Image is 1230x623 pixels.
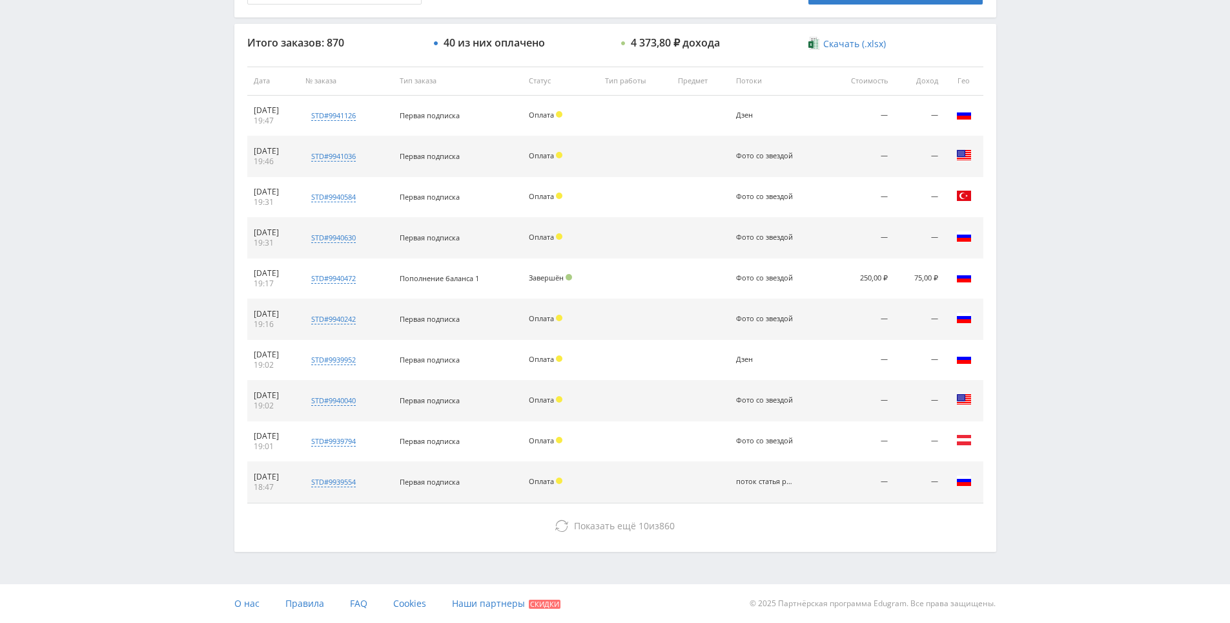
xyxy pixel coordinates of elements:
th: Предмет [671,67,730,96]
div: 19:31 [254,197,292,207]
span: Холд [556,437,562,443]
span: Пополнение баланса 1 [400,273,479,283]
span: Завершён [529,273,564,282]
div: std#9940040 [311,396,356,406]
div: 19:01 [254,441,292,452]
span: Холд [556,396,562,403]
a: О нас [234,584,260,623]
img: rus.png [956,310,972,326]
td: — [894,462,945,503]
span: Оплата [529,191,554,201]
span: Первая подписка [400,192,460,202]
td: — [826,421,894,462]
span: Холд [556,355,562,362]
div: Фото со звездой [736,274,794,282]
div: [DATE] [254,431,292,441]
div: [DATE] [254,227,292,238]
td: — [826,96,894,136]
div: std#9940472 [311,273,356,284]
div: Фото со звездой [736,233,794,242]
th: Доход [894,67,945,96]
img: rus.png [956,269,972,285]
th: Тип заказа [393,67,522,96]
img: rus.png [956,229,972,244]
span: 10 [639,520,649,532]
span: Первая подписка [400,477,460,487]
span: О нас [234,597,260,609]
div: [DATE] [254,105,292,116]
span: Наши партнеры [452,597,525,609]
span: Оплата [529,354,554,364]
span: Оплата [529,436,554,445]
td: — [894,218,945,259]
a: Правила [285,584,324,623]
div: 19:17 [254,279,292,289]
img: rus.png [956,351,972,366]
td: — [826,381,894,421]
img: usa.png [956,392,972,407]
div: [DATE] [254,390,292,401]
div: [DATE] [254,187,292,197]
span: из [574,520,675,532]
div: Фото со звездой [736,396,794,405]
span: Холд [556,193,562,199]
div: Дзен [736,111,794,120]
td: — [826,218,894,259]
span: Оплата [529,313,554,323]
th: Тип работы [599,67,671,96]
td: — [826,340,894,381]
span: Первая подписка [400,111,460,120]
th: Потоки [730,67,826,96]
div: © 2025 Партнёрская программа Edugram. Все права защищены. [621,584,996,623]
td: 250,00 ₽ [826,259,894,299]
td: — [894,136,945,177]
div: std#9939554 [311,477,356,487]
span: Первая подписка [400,314,460,324]
span: Оплата [529,395,554,405]
span: 860 [659,520,675,532]
th: Дата [247,67,299,96]
a: Наши партнеры Скидки [452,584,560,623]
div: 19:16 [254,319,292,330]
div: [DATE] [254,472,292,482]
div: 19:02 [254,360,292,370]
div: 4 373,80 ₽ дохода [631,37,720,48]
td: — [894,299,945,340]
span: Оплата [529,476,554,486]
th: Гео [945,67,983,96]
span: Показать ещё [574,520,636,532]
div: std#9940242 [311,314,356,324]
a: FAQ [350,584,367,623]
button: Показать ещё 10из860 [247,513,983,539]
td: — [826,136,894,177]
div: std#9939952 [311,355,356,365]
span: Первая подписка [400,396,460,405]
div: 19:46 [254,156,292,167]
span: Cookies [393,597,426,609]
td: — [894,177,945,218]
th: № заказа [299,67,393,96]
img: tur.png [956,188,972,204]
img: xlsx [808,37,819,50]
div: Фото со звездой [736,315,794,323]
div: std#9941126 [311,111,356,121]
td: — [894,340,945,381]
td: — [894,96,945,136]
div: 40 из них оплачено [444,37,545,48]
div: std#9939794 [311,436,356,447]
span: Холд [556,111,562,118]
div: Дзен [736,355,794,364]
div: Фото со звездой [736,193,794,201]
span: Оплата [529,151,554,160]
div: 19:02 [254,401,292,411]
span: Первая подписка [400,233,460,242]
div: std#9940630 [311,233,356,243]
div: поток статья рерайт [736,478,794,486]
img: aut.png [956,432,972,448]
span: Холд [556,478,562,484]
span: FAQ [350,597,367,609]
img: rus.png [956,107,972,122]
th: Стоимость [826,67,894,96]
th: Статус [522,67,599,96]
span: Оплата [529,232,554,242]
